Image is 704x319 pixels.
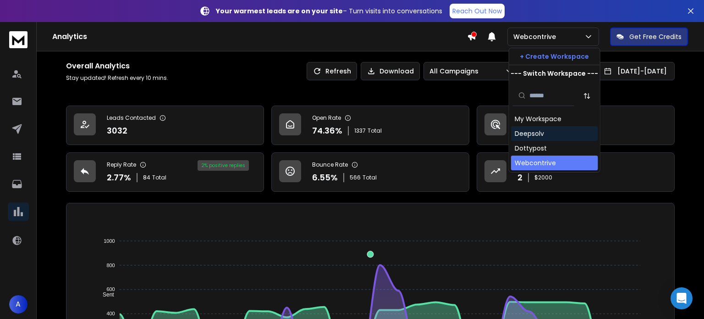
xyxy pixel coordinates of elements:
[66,74,168,82] p: Stay updated! Refresh every 10 mins.
[534,174,552,181] p: $ 2000
[216,6,343,16] strong: Your warmest leads are on your site
[354,127,366,134] span: 1337
[509,48,600,65] button: + Create Workspace
[515,144,547,153] div: Dottypost
[515,114,561,123] div: My Workspace
[596,62,675,80] button: [DATE]-[DATE]
[152,174,166,181] span: Total
[312,124,342,137] p: 74.36 %
[520,52,589,61] p: + Create Workspace
[312,171,338,184] p: 6.55 %
[66,106,264,145] a: Leads Contacted3032
[517,171,522,184] p: 2
[325,67,351,76] p: Refresh
[271,152,469,192] a: Bounce Rate6.55%566Total
[477,106,675,145] a: Click Rate28.14%506Total
[312,161,348,168] p: Bounce Rate
[450,4,505,18] a: Reach Out Now
[106,263,115,268] tspan: 800
[578,87,596,105] button: Sort by Sort A-Z
[9,31,27,48] img: logo
[66,61,168,72] h1: Overall Analytics
[9,295,27,313] button: A
[52,31,467,42] h1: Analytics
[477,152,675,192] a: Opportunities2$2000
[629,32,682,41] p: Get Free Credits
[198,160,249,171] div: 2 % positive replies
[363,174,377,181] span: Total
[66,152,264,192] a: Reply Rate2.77%84Total2% positive replies
[107,161,136,168] p: Reply Rate
[107,124,127,137] p: 3032
[107,171,131,184] p: 2.77 %
[107,114,156,122] p: Leads Contacted
[143,174,150,181] span: 84
[368,127,382,134] span: Total
[671,287,693,309] div: Open Intercom Messenger
[312,114,341,122] p: Open Rate
[106,311,115,316] tspan: 400
[511,69,598,78] p: --- Switch Workspace ---
[513,32,560,41] p: Webcontrive
[452,6,502,16] p: Reach Out Now
[379,67,414,76] p: Download
[216,6,442,16] p: – Turn visits into conversations
[429,67,482,76] p: All Campaigns
[515,129,544,138] div: Deepsolv
[361,62,420,80] button: Download
[350,174,361,181] span: 566
[271,106,469,145] a: Open Rate74.36%1337Total
[307,62,357,80] button: Refresh
[610,28,688,46] button: Get Free Credits
[106,287,115,292] tspan: 600
[96,291,114,298] span: Sent
[104,238,115,244] tspan: 1000
[515,158,556,168] div: Webcontrive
